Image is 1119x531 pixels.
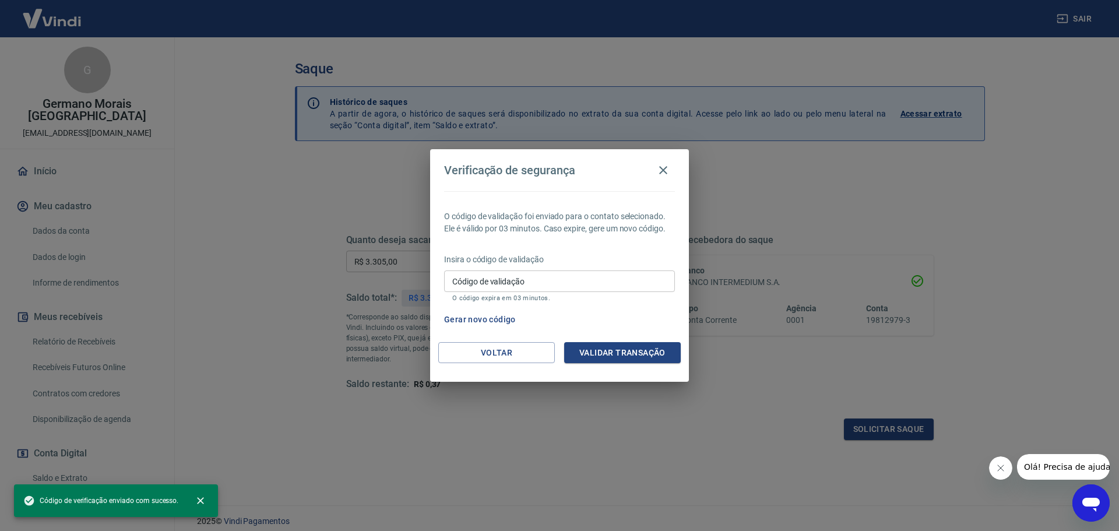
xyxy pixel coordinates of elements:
[564,342,681,364] button: Validar transação
[23,495,178,507] span: Código de verificação enviado com sucesso.
[452,294,667,302] p: O código expira em 03 minutos.
[438,342,555,364] button: Voltar
[444,210,675,235] p: O código de validação foi enviado para o contato selecionado. Ele é válido por 03 minutos. Caso e...
[989,456,1012,480] iframe: Fechar mensagem
[444,254,675,266] p: Insira o código de validação
[1017,454,1110,480] iframe: Mensagem da empresa
[188,488,213,514] button: close
[1072,484,1110,522] iframe: Botão para abrir a janela de mensagens
[7,8,98,17] span: Olá! Precisa de ajuda?
[444,163,575,177] h4: Verificação de segurança
[439,309,520,330] button: Gerar novo código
